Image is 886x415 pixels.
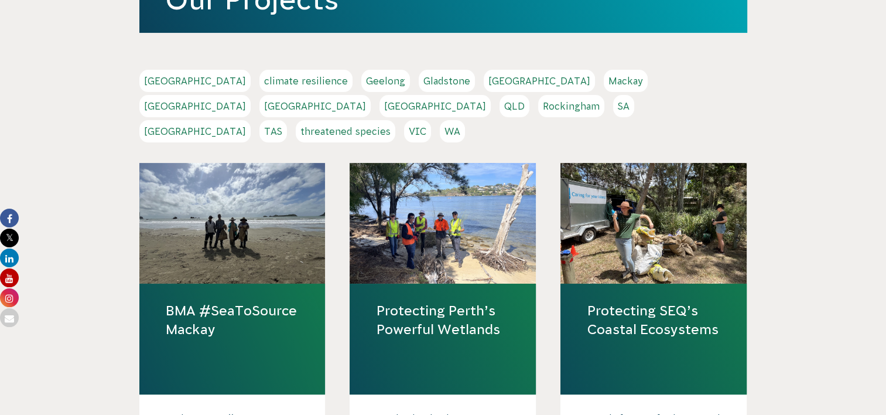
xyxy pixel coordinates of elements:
a: TAS [259,120,287,142]
a: [GEOGRAPHIC_DATA] [139,120,251,142]
a: climate resilience [259,70,353,92]
a: WA [440,120,465,142]
a: BMA #SeaToSource Mackay [166,301,299,339]
a: Protecting Perth’s Powerful Wetlands [376,301,509,339]
a: QLD [500,95,529,117]
a: VIC [404,120,431,142]
a: threatened species [296,120,395,142]
a: SA [613,95,634,117]
a: [GEOGRAPHIC_DATA] [139,95,251,117]
a: [GEOGRAPHIC_DATA] [139,70,251,92]
a: Protecting SEQ’s Coastal Ecosystems [587,301,720,339]
a: Gladstone [419,70,475,92]
a: [GEOGRAPHIC_DATA] [259,95,371,117]
a: [GEOGRAPHIC_DATA] [484,70,595,92]
a: [GEOGRAPHIC_DATA] [379,95,491,117]
a: Geelong [361,70,410,92]
a: Rockingham [538,95,604,117]
a: Mackay [604,70,648,92]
